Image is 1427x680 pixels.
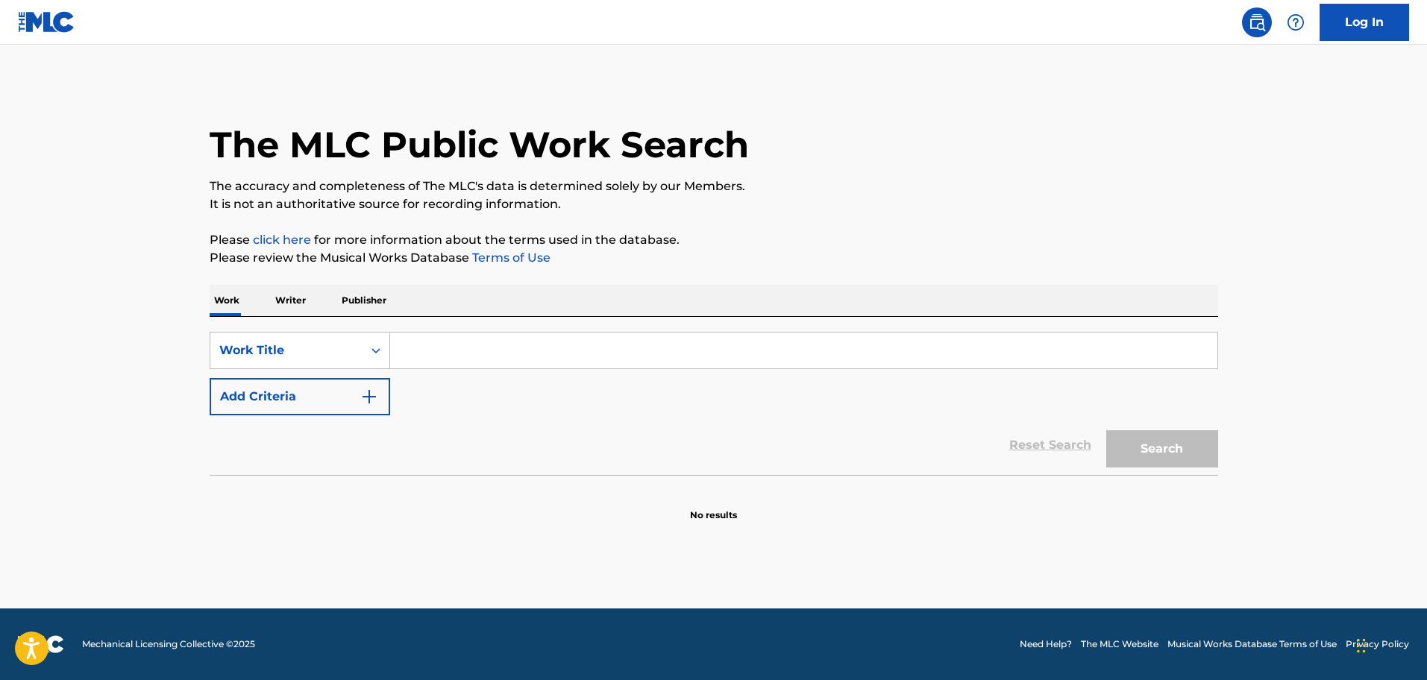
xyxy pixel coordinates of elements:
[210,195,1218,213] p: It is not an authoritative source for recording information.
[1287,13,1305,31] img: help
[690,491,737,522] p: No results
[1248,13,1266,31] img: search
[1346,637,1409,651] a: Privacy Policy
[210,332,1218,475] form: Search Form
[18,635,64,653] img: logo
[210,249,1218,267] p: Please review the Musical Works Database
[219,341,354,359] div: Work Title
[1081,637,1158,651] a: The MLC Website
[18,11,75,33] img: MLC Logo
[337,285,391,316] p: Publisher
[1352,608,1427,680] div: Widget de chat
[210,378,390,415] button: Add Criteria
[1320,4,1409,41] a: Log In
[210,231,1218,249] p: Please for more information about the terms used in the database.
[82,637,255,651] span: Mechanical Licensing Collective © 2025
[1167,637,1337,651] a: Musical Works Database Terms of Use
[1020,637,1072,651] a: Need Help?
[253,233,311,247] a: click here
[210,177,1218,195] p: The accuracy and completeness of The MLC's data is determined solely by our Members.
[271,285,310,316] p: Writer
[210,285,244,316] p: Work
[1242,7,1272,37] a: Public Search
[1281,7,1311,37] div: Help
[360,388,378,406] img: 9d2ae6d4665cec9f34b9.svg
[1352,608,1427,680] iframe: Chat Widget
[1357,623,1366,668] div: Arrastrar
[469,251,551,265] a: Terms of Use
[210,122,749,167] h1: The MLC Public Work Search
